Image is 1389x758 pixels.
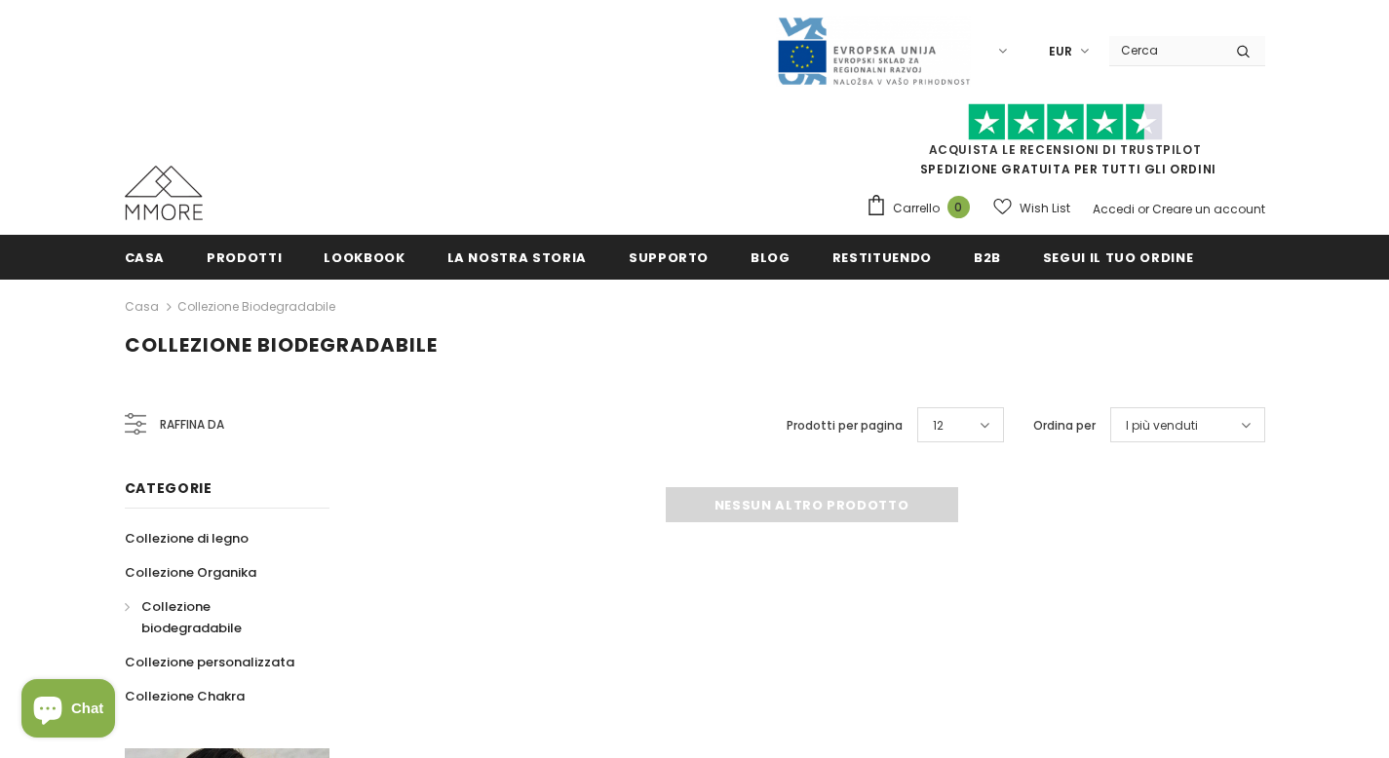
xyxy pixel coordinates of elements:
[141,597,242,637] span: Collezione biodegradabile
[1093,201,1135,217] a: Accedi
[866,194,980,223] a: Carrello 0
[125,478,212,498] span: Categorie
[125,679,245,713] a: Collezione Chakra
[776,42,971,58] a: Javni Razpis
[1138,201,1149,217] span: or
[125,248,166,267] span: Casa
[1126,416,1198,436] span: I più venduti
[866,112,1265,177] span: SPEDIZIONE GRATUITA PER TUTTI GLI ORDINI
[160,414,224,436] span: Raffina da
[968,103,1163,141] img: Fidati di Pilot Stars
[776,16,971,87] img: Javni Razpis
[947,196,970,218] span: 0
[125,589,308,645] a: Collezione biodegradabile
[447,235,587,279] a: La nostra storia
[125,295,159,319] a: Casa
[125,529,249,548] span: Collezione di legno
[929,141,1202,158] a: Acquista le recensioni di TrustPilot
[125,555,256,589] a: Collezione Organika
[1152,201,1265,217] a: Creare un account
[177,298,335,315] a: Collezione biodegradabile
[787,416,903,436] label: Prodotti per pagina
[893,199,940,218] span: Carrello
[629,235,709,279] a: supporto
[933,416,944,436] span: 12
[324,248,405,267] span: Lookbook
[974,248,1001,267] span: B2B
[207,248,282,267] span: Prodotti
[1033,416,1096,436] label: Ordina per
[125,166,203,220] img: Casi MMORE
[207,235,282,279] a: Prodotti
[125,521,249,555] a: Collezione di legno
[1043,235,1193,279] a: Segui il tuo ordine
[993,191,1070,225] a: Wish List
[751,248,791,267] span: Blog
[1043,248,1193,267] span: Segui il tuo ordine
[125,687,245,705] span: Collezione Chakra
[16,679,121,742] inbox-online-store-chat: Shopify online store chat
[832,248,932,267] span: Restituendo
[629,248,709,267] span: supporto
[1109,36,1221,64] input: Search Site
[125,235,166,279] a: Casa
[125,563,256,582] span: Collezione Organika
[751,235,791,279] a: Blog
[324,235,405,279] a: Lookbook
[125,653,294,671] span: Collezione personalizzata
[447,248,587,267] span: La nostra storia
[125,331,438,359] span: Collezione biodegradabile
[832,235,932,279] a: Restituendo
[1049,42,1072,61] span: EUR
[1020,199,1070,218] span: Wish List
[974,235,1001,279] a: B2B
[125,645,294,679] a: Collezione personalizzata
